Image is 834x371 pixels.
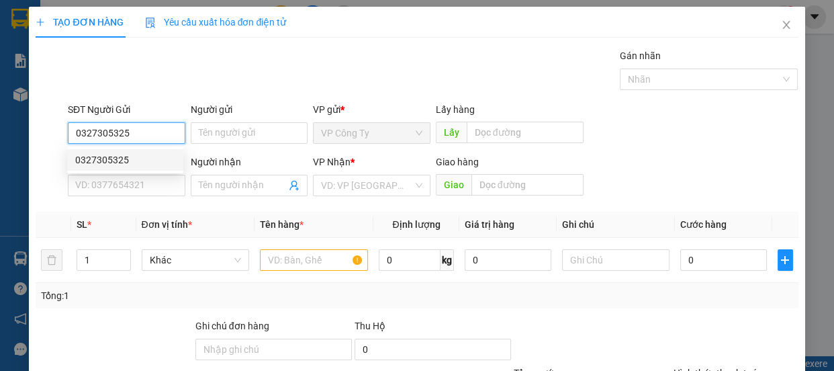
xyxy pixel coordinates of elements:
[195,339,352,360] input: Ghi chú đơn hàng
[355,321,385,331] span: Thu Hộ
[5,94,124,120] span: Nhận:
[195,321,269,331] label: Ghi chú đơn hàng
[145,17,156,28] img: icon
[150,250,242,270] span: Khác
[145,17,287,28] span: Yêu cầu xuất hóa đơn điện tử
[36,17,45,27] span: plus
[77,219,87,230] span: SL
[48,7,182,45] strong: CÔNG TY CP BÌNH TÂM
[5,10,46,71] img: logo
[25,77,86,90] span: VP Công Ty -
[471,174,584,196] input: Dọc đường
[768,7,805,44] button: Close
[289,180,299,191] span: user-add
[436,174,471,196] span: Giao
[781,19,792,30] span: close
[41,288,323,303] div: Tổng: 1
[620,50,661,61] label: Gán nhãn
[48,47,176,73] span: 0988 594 111
[465,249,551,271] input: 0
[67,149,183,171] div: 0327305325
[557,212,676,238] th: Ghi chú
[5,77,25,90] span: Gửi:
[441,249,454,271] span: kg
[467,122,584,143] input: Dọc đường
[778,255,792,265] span: plus
[436,122,467,143] span: Lấy
[392,219,440,230] span: Định lượng
[465,219,514,230] span: Giá trị hàng
[75,153,175,167] div: 0327305325
[321,123,422,143] span: VP Công Ty
[191,155,308,169] div: Người nhận
[191,102,308,117] div: Người gửi
[142,219,192,230] span: Đơn vị tính
[313,157,351,167] span: VP Nhận
[260,249,368,271] input: VD: Bàn, Ghế
[41,249,62,271] button: delete
[36,17,123,28] span: TẠO ĐƠN HÀNG
[562,249,670,271] input: Ghi Chú
[313,102,430,117] div: VP gửi
[48,47,176,73] span: VP Công Ty ĐT:
[778,249,793,271] button: plus
[436,157,479,167] span: Giao hàng
[680,219,727,230] span: Cước hàng
[5,94,124,120] span: BX Miền Đông cũ -
[68,102,185,117] div: SĐT Người Gửi
[260,219,304,230] span: Tên hàng
[436,104,475,115] span: Lấy hàng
